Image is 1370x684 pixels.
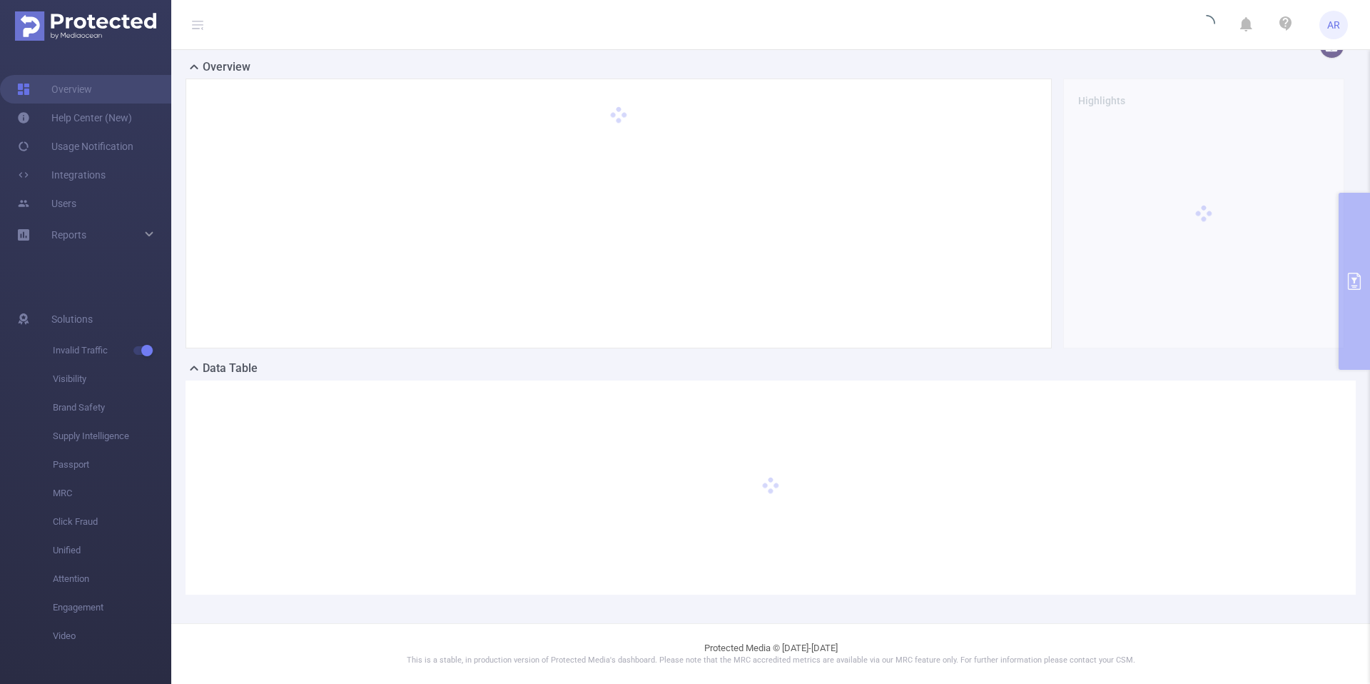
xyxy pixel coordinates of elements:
[53,565,171,593] span: Attention
[1198,15,1215,35] i: icon: loading
[53,451,171,479] span: Passport
[17,132,133,161] a: Usage Notification
[1327,11,1340,39] span: AR
[17,161,106,189] a: Integrations
[53,365,171,393] span: Visibility
[53,536,171,565] span: Unified
[53,422,171,451] span: Supply Intelligence
[51,305,93,333] span: Solutions
[51,221,86,249] a: Reports
[53,622,171,650] span: Video
[203,59,250,76] h2: Overview
[17,75,92,104] a: Overview
[53,508,171,536] span: Click Fraud
[53,336,171,365] span: Invalid Traffic
[207,655,1334,667] p: This is a stable, in production version of Protected Media's dashboard. Please note that the MRC ...
[15,11,156,41] img: Protected Media
[53,393,171,422] span: Brand Safety
[171,623,1370,684] footer: Protected Media © [DATE]-[DATE]
[51,229,86,241] span: Reports
[203,360,258,377] h2: Data Table
[53,479,171,508] span: MRC
[17,189,76,218] a: Users
[17,104,132,132] a: Help Center (New)
[53,593,171,622] span: Engagement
